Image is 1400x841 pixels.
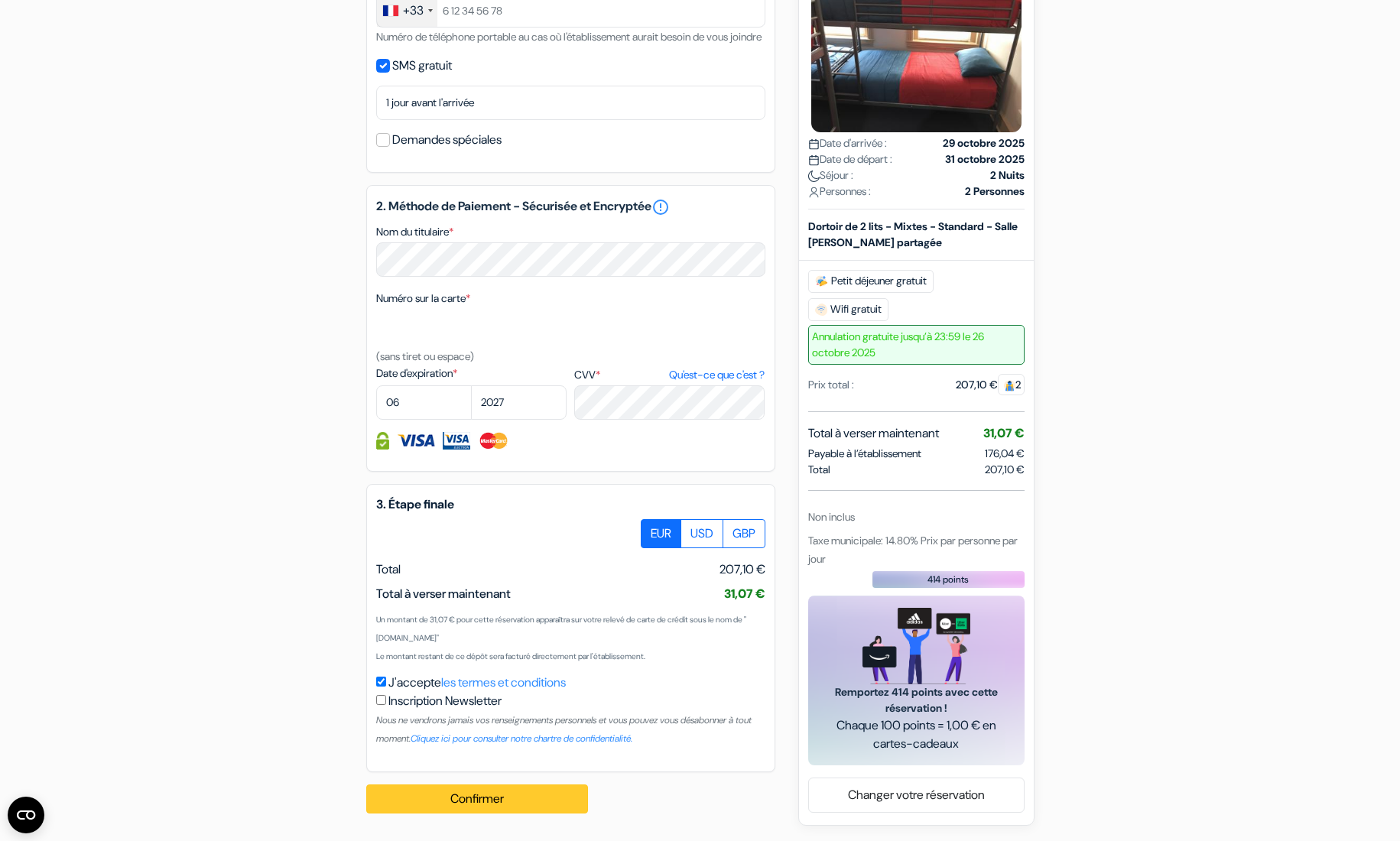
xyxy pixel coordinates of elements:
[808,297,888,320] span: Wifi gratuit
[808,186,820,197] img: user_icon.svg
[443,432,470,450] img: Visa Electron
[681,519,723,548] label: USD
[808,376,854,392] div: Prix total :
[411,732,632,745] a: Cliquez ici pour consulter notre chartre de confidentialité.
[990,167,1025,183] strong: 2 Nuits
[669,367,765,383] a: Qu'est-ce que c'est ?
[808,219,1018,248] b: Dortoir de 2 lits - Mixtes - Standard - Salle [PERSON_NAME] partagée
[392,55,452,76] label: SMS gratuit
[376,561,401,577] span: Total
[808,183,871,199] span: Personnes :
[827,716,1006,753] span: Chaque 100 points = 1,00 € en cartes-cadeaux
[927,572,969,586] span: 414 points
[441,674,566,690] a: les termes et conditions
[808,461,830,477] span: Total
[376,291,470,307] label: Numéro sur la carte
[641,519,681,548] label: EUR
[376,651,645,661] small: Le montant restant de ce dépôt sera facturé directement par l'établissement.
[808,151,892,167] span: Date de départ :
[998,373,1025,395] span: 2
[388,692,502,710] label: Inscription Newsletter
[376,349,474,363] small: (sans tiret ou espace)
[965,183,1025,199] strong: 2 Personnes
[985,446,1025,459] span: 176,04 €
[945,151,1025,167] strong: 31 octobre 2025
[808,445,921,461] span: Payable à l’établissement
[403,2,424,20] div: +33
[376,30,762,44] small: Numéro de téléphone portable au cas où l'établissement aurait besoin de vous joindre
[723,519,765,548] label: GBP
[985,461,1025,477] span: 207,10 €
[808,167,853,183] span: Séjour :
[574,367,765,383] label: CVV
[392,129,502,151] label: Demandes spéciales
[808,533,1018,565] span: Taxe municipale: 14.80% Prix par personne par jour
[376,224,453,240] label: Nom du titulaire
[376,365,567,382] label: Date d'expiration
[724,586,765,602] span: 31,07 €
[478,432,509,450] img: Master Card
[808,170,820,181] img: moon.svg
[956,376,1025,392] div: 207,10 €
[815,303,827,315] img: free_wifi.svg
[376,432,389,450] img: Information de carte de crédit entièrement encryptée et sécurisée
[1004,379,1015,391] img: guest.svg
[862,607,970,684] img: gift_card_hero_new.png
[376,586,511,602] span: Total à verser maintenant
[983,424,1025,440] span: 31,07 €
[651,198,670,216] a: error_outline
[827,684,1006,716] span: Remportez 414 points avec cette réservation !
[642,519,765,548] div: Basic radio toggle button group
[397,432,435,450] img: Visa
[809,781,1024,810] a: Changer votre réservation
[808,508,1025,524] div: Non inclus
[808,138,820,149] img: calendar.svg
[719,560,765,579] span: 207,10 €
[808,135,887,151] span: Date d'arrivée :
[388,674,566,692] label: J'accepte
[815,274,828,287] img: free_breakfast.svg
[808,269,934,292] span: Petit déjeuner gratuit
[376,198,765,216] h5: 2. Méthode de Paiement - Sécurisée et Encryptée
[366,784,588,813] button: Confirmer
[808,154,820,165] img: calendar.svg
[376,714,752,745] small: Nous ne vendrons jamais vos renseignements personnels et vous pouvez vous désabonner à tout moment.
[376,615,746,643] small: Un montant de 31,07 € pour cette réservation apparaîtra sur votre relevé de carte de crédit sous ...
[808,424,939,442] span: Total à verser maintenant
[376,497,765,511] h5: 3. Étape finale
[808,324,1025,364] span: Annulation gratuite jusqu’à 23:59 le 26 octobre 2025
[8,797,44,833] button: Ouvrir le widget CMP
[943,135,1025,151] strong: 29 octobre 2025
